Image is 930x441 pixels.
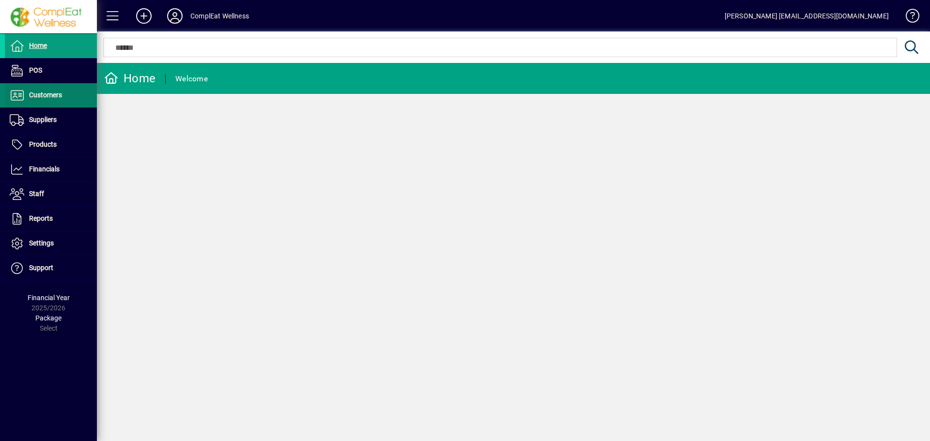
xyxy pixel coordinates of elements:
div: Home [104,71,155,86]
a: Staff [5,182,97,206]
span: Financials [29,165,60,173]
span: Staff [29,190,44,198]
a: Products [5,133,97,157]
div: ComplEat Wellness [190,8,249,24]
button: Profile [159,7,190,25]
span: POS [29,66,42,74]
a: Suppliers [5,108,97,132]
a: Knowledge Base [899,2,918,33]
span: Customers [29,91,62,99]
span: Settings [29,239,54,247]
span: Package [35,314,62,322]
div: [PERSON_NAME] [EMAIL_ADDRESS][DOMAIN_NAME] [725,8,889,24]
a: Financials [5,157,97,182]
div: Welcome [175,71,208,87]
a: POS [5,59,97,83]
span: Products [29,140,57,148]
span: Suppliers [29,116,57,123]
button: Add [128,7,159,25]
span: Home [29,42,47,49]
span: Reports [29,214,53,222]
a: Support [5,256,97,280]
a: Settings [5,231,97,256]
span: Support [29,264,53,272]
span: Financial Year [28,294,70,302]
a: Reports [5,207,97,231]
a: Customers [5,83,97,107]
